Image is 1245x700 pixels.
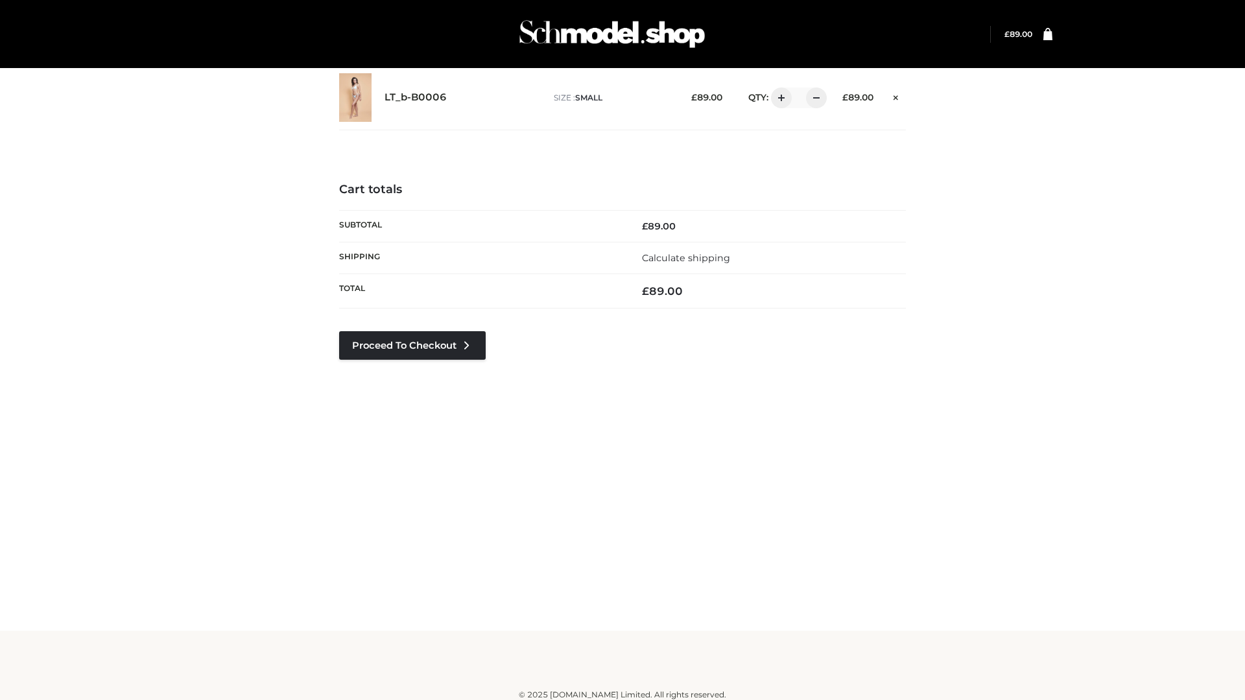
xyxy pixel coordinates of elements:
img: Schmodel Admin 964 [515,8,709,60]
p: size : [554,92,671,104]
div: QTY: [735,87,822,108]
span: £ [642,220,648,232]
a: Remove this item [886,87,906,104]
bdi: 89.00 [642,220,676,232]
bdi: 89.00 [1004,29,1032,39]
h4: Cart totals [339,183,906,197]
bdi: 89.00 [842,92,873,102]
span: SMALL [575,93,602,102]
a: Proceed to Checkout [339,331,486,360]
span: £ [842,92,848,102]
th: Total [339,274,622,309]
a: £89.00 [1004,29,1032,39]
th: Subtotal [339,210,622,242]
a: Calculate shipping [642,252,730,264]
img: LT_b-B0006 - SMALL [339,73,372,122]
span: £ [642,285,649,297]
bdi: 89.00 [691,92,722,102]
span: £ [1004,29,1010,39]
bdi: 89.00 [642,285,683,297]
a: LT_b-B0006 [385,91,447,104]
span: £ [691,92,697,102]
th: Shipping [339,242,622,274]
